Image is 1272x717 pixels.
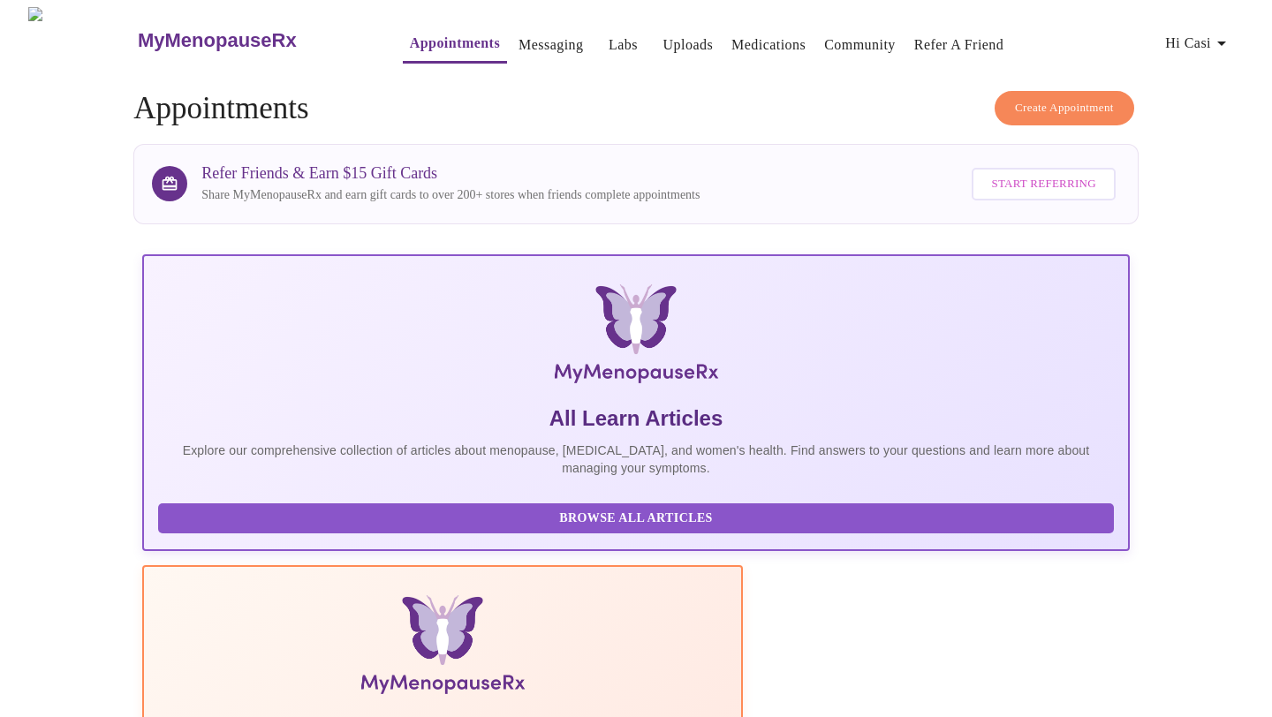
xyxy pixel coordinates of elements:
[28,7,135,73] img: MyMenopauseRx Logo
[1015,98,1114,118] span: Create Appointment
[176,508,1096,530] span: Browse All Articles
[201,186,700,204] p: Share MyMenopauseRx and earn gift cards to over 200+ stores when friends complete appointments
[609,33,638,57] a: Labs
[511,27,590,63] button: Messaging
[972,168,1115,200] button: Start Referring
[724,27,813,63] button: Medications
[656,27,721,63] button: Uploads
[914,33,1004,57] a: Refer a Friend
[907,27,1011,63] button: Refer a Friend
[1165,31,1232,56] span: Hi Casi
[995,91,1134,125] button: Create Appointment
[1158,26,1239,61] button: Hi Casi
[731,33,806,57] a: Medications
[158,503,1114,534] button: Browse All Articles
[403,26,507,64] button: Appointments
[410,31,500,56] a: Appointments
[158,442,1114,477] p: Explore our comprehensive collection of articles about menopause, [MEDICAL_DATA], and women's hea...
[158,509,1118,525] a: Browse All Articles
[135,10,367,72] a: MyMenopauseRx
[138,29,297,52] h3: MyMenopauseRx
[248,595,636,701] img: Menopause Manual
[817,27,903,63] button: Community
[158,404,1114,433] h5: All Learn Articles
[663,33,714,57] a: Uploads
[991,174,1095,194] span: Start Referring
[519,33,583,57] a: Messaging
[133,91,1139,126] h4: Appointments
[595,27,652,63] button: Labs
[824,33,896,57] a: Community
[307,284,965,390] img: MyMenopauseRx Logo
[967,159,1119,209] a: Start Referring
[201,164,700,183] h3: Refer Friends & Earn $15 Gift Cards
